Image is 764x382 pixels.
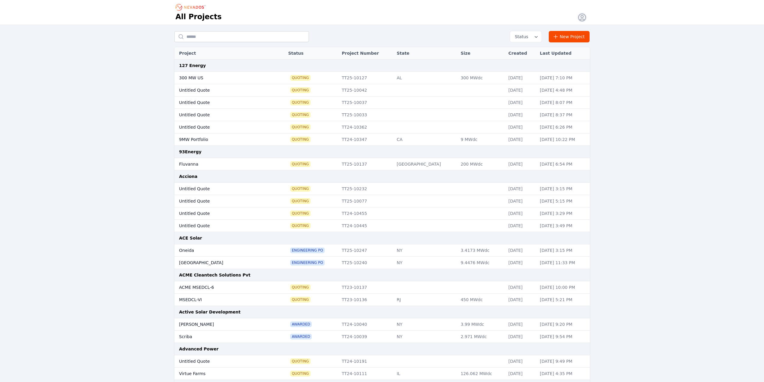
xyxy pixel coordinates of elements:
tr: Untitled QuoteQuotingTT24-10445[DATE][DATE] 3:49 PM [174,220,590,232]
td: [DATE] [505,294,537,306]
td: TT25-10042 [339,84,394,96]
td: 450 MWdc [457,294,505,306]
tr: Untitled QuoteQuotingTT25-10042[DATE][DATE] 4:48 PM [174,84,590,96]
span: Quoting [291,125,310,130]
span: Quoting [291,100,310,105]
tr: Untitled QuoteQuotingTT25-10232[DATE][DATE] 3:15 PM [174,183,590,195]
td: CA [394,133,457,146]
td: 93Energy [174,146,590,158]
td: 200 MWdc [457,158,505,170]
tr: [GEOGRAPHIC_DATA]Engineering POTT25-10240NY9.4476 MWdc[DATE][DATE] 11:33 PM [174,257,590,269]
td: 126.062 MWdc [457,368,505,380]
span: Quoting [291,75,310,80]
td: [DATE] [505,207,537,220]
td: [DATE] 3:29 PM [537,207,590,220]
td: Untitled Quote [174,121,270,133]
td: [DATE] 3:15 PM [537,183,590,195]
td: [DATE] 3:15 PM [537,244,590,257]
span: Status [512,34,528,40]
tr: FluvannaQuotingTT25-10137[GEOGRAPHIC_DATA]200 MWdc[DATE][DATE] 6:54 PM [174,158,590,170]
th: Last Updated [537,47,590,60]
span: Quoting [291,285,310,290]
span: Quoting [291,371,310,376]
td: Advanced Power [174,343,590,355]
h1: All Projects [176,12,222,22]
td: Untitled Quote [174,355,270,368]
tr: Untitled QuoteQuotingTT24-10191[DATE][DATE] 9:49 PM [174,355,590,368]
td: TT24-10445 [339,220,394,232]
tr: Virtue FarmsQuotingTT24-10111IL126.062 MWdc[DATE][DATE] 4:35 PM [174,368,590,380]
span: Quoting [291,297,310,302]
span: Quoting [291,162,310,167]
td: [DATE] [505,158,537,170]
td: [DATE] 4:48 PM [537,84,590,96]
td: [DATE] 6:26 PM [537,121,590,133]
td: [DATE] 6:54 PM [537,158,590,170]
th: Project [174,47,270,60]
td: Untitled Quote [174,183,270,195]
td: [DATE] [505,331,537,343]
td: TT25-10247 [339,244,394,257]
td: Virtue Farms [174,368,270,380]
td: Untitled Quote [174,96,270,109]
td: [DATE] [505,220,537,232]
td: TT25-10137 [339,158,394,170]
span: Awarded [291,322,311,327]
tr: 9MW PortfolioQuotingTT24-10347CA9 MWdc[DATE][DATE] 10:22 PM [174,133,590,146]
td: TT24-10347 [339,133,394,146]
th: Created [505,47,537,60]
td: TT25-10232 [339,183,394,195]
td: NY [394,318,457,331]
td: Untitled Quote [174,207,270,220]
th: Size [457,47,505,60]
td: Fluvanna [174,158,270,170]
td: Untitled Quote [174,109,270,121]
td: [DATE] 11:33 PM [537,257,590,269]
tr: Untitled QuoteQuotingTT25-10033[DATE][DATE] 8:37 PM [174,109,590,121]
td: [DATE] [505,368,537,380]
td: 127 Energy [174,60,590,72]
td: 300 MWdc [457,72,505,84]
td: [GEOGRAPHIC_DATA] [394,158,457,170]
td: Oneida [174,244,270,257]
td: [DATE] [505,121,537,133]
td: 9 MWdc [457,133,505,146]
tr: ACME MSEDCL-6QuotingTT23-10137[DATE][DATE] 10:00 PM [174,281,590,294]
tr: Untitled QuoteQuotingTT25-10077[DATE][DATE] 5:15 PM [174,195,590,207]
td: TT25-10077 [339,195,394,207]
td: TT24-10455 [339,207,394,220]
tr: MSEDCL-VIQuotingTT23-10136RJ450 MWdc[DATE][DATE] 5:21 PM [174,294,590,306]
td: [DATE] [505,195,537,207]
td: TT23-10137 [339,281,394,294]
span: Awarded [291,334,311,339]
span: Quoting [291,211,310,216]
td: TT24-10111 [339,368,394,380]
td: [DATE] 3:49 PM [537,220,590,232]
td: TT23-10136 [339,294,394,306]
td: IL [394,368,457,380]
td: [DATE] 10:00 PM [537,281,590,294]
span: Quoting [291,137,310,142]
a: New Project [549,31,590,42]
td: TT25-10127 [339,72,394,84]
span: Engineering PO [291,260,324,265]
td: NY [394,331,457,343]
td: [DATE] 9:20 PM [537,318,590,331]
td: [DATE] [505,257,537,269]
td: [DATE] 8:37 PM [537,109,590,121]
td: [DATE] 5:21 PM [537,294,590,306]
td: RJ [394,294,457,306]
th: Project Number [339,47,394,60]
td: AL [394,72,457,84]
td: 2.971 MWdc [457,331,505,343]
td: Untitled Quote [174,195,270,207]
tr: Untitled QuoteQuotingTT24-10362[DATE][DATE] 6:26 PM [174,121,590,133]
button: Status [510,31,542,42]
td: MSEDCL-VI [174,294,270,306]
td: [DATE] 8:07 PM [537,96,590,109]
span: Quoting [291,223,310,228]
td: 300 MW US [174,72,270,84]
td: 9MW Portfolio [174,133,270,146]
tr: OneidaEngineering POTT25-10247NY3.4173 MWdc[DATE][DATE] 3:15 PM [174,244,590,257]
td: TT25-10033 [339,109,394,121]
